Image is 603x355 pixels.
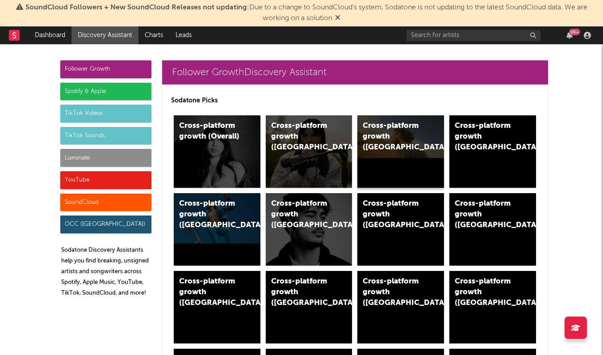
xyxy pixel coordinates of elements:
[363,199,423,231] div: Cross-platform growth ([GEOGRAPHIC_DATA]/GSA)
[406,30,540,41] input: Search for artists
[179,121,240,142] div: Cross-platform growth (Overall)
[335,15,340,22] span: Dismiss
[60,83,151,101] div: Spotify & Apple
[25,4,247,11] span: SoundCloud Followers + New SoundCloud Releases not updating
[71,26,138,44] a: Discovery Assistant
[357,271,444,343] a: Cross-platform growth ([GEOGRAPHIC_DATA])
[449,271,536,343] a: Cross-platform growth ([GEOGRAPHIC_DATA])
[60,127,151,145] div: TikTok Sounds
[271,276,332,309] div: Cross-platform growth ([GEOGRAPHIC_DATA])
[174,271,260,343] a: Cross-platform growth ([GEOGRAPHIC_DATA])
[357,193,444,266] a: Cross-platform growth ([GEOGRAPHIC_DATA]/GSA)
[169,26,198,44] a: Leads
[29,26,71,44] a: Dashboard
[60,216,151,233] div: OCC ([GEOGRAPHIC_DATA])
[363,276,423,309] div: Cross-platform growth ([GEOGRAPHIC_DATA])
[449,193,536,266] a: Cross-platform growth ([GEOGRAPHIC_DATA])
[179,276,240,309] div: Cross-platform growth ([GEOGRAPHIC_DATA])
[363,121,423,153] div: Cross-platform growth ([GEOGRAPHIC_DATA])
[455,199,515,231] div: Cross-platform growth ([GEOGRAPHIC_DATA])
[138,26,169,44] a: Charts
[271,121,332,153] div: Cross-platform growth ([GEOGRAPHIC_DATA])
[455,276,515,309] div: Cross-platform growth ([GEOGRAPHIC_DATA])
[174,193,260,266] a: Cross-platform growth ([GEOGRAPHIC_DATA])
[25,4,587,22] span: : Due to a change to SoundCloud's system, Sodatone is not updating to the latest SoundCloud data....
[266,115,352,188] a: Cross-platform growth ([GEOGRAPHIC_DATA])
[455,121,515,153] div: Cross-platform growth ([GEOGRAPHIC_DATA])
[449,115,536,188] a: Cross-platform growth ([GEOGRAPHIC_DATA])
[60,149,151,167] div: Luminate
[357,115,444,188] a: Cross-platform growth ([GEOGRAPHIC_DATA])
[174,115,260,188] a: Cross-platform growth (Overall)
[61,245,151,299] p: Sodatone Discovery Assistants help you find breaking, unsigned artists and songwriters across Spo...
[60,194,151,211] div: SoundCloud
[60,171,151,189] div: YouTube
[162,60,548,85] a: Follower GrowthDiscovery Assistant
[266,271,352,343] a: Cross-platform growth ([GEOGRAPHIC_DATA])
[60,105,151,123] div: TikTok Videos
[566,32,573,39] button: 99+
[569,29,580,35] div: 99 +
[60,60,151,78] div: Follower Growth
[266,193,352,266] a: Cross-platform growth ([GEOGRAPHIC_DATA])
[271,199,332,231] div: Cross-platform growth ([GEOGRAPHIC_DATA])
[179,199,240,231] div: Cross-platform growth ([GEOGRAPHIC_DATA])
[171,95,539,106] p: Sodatone Picks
